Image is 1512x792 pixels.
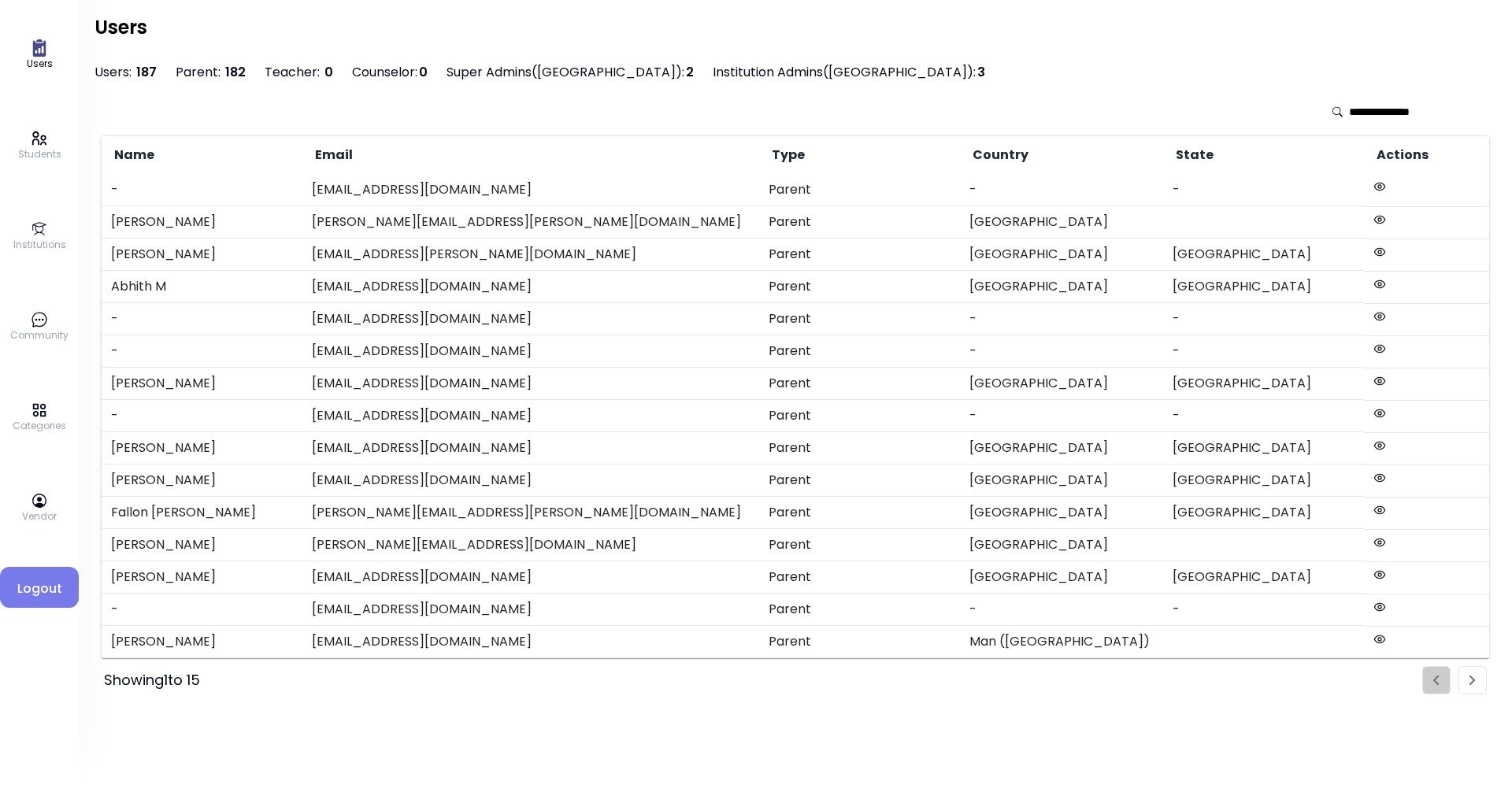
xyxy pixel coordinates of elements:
td: [PERSON_NAME] [102,368,302,400]
span: 0 [321,63,333,81]
td: [EMAIL_ADDRESS][DOMAIN_NAME] [302,626,760,658]
td: - [1163,174,1364,206]
div: Showing 1 to 15 [104,669,200,691]
td: [EMAIL_ADDRESS][DOMAIN_NAME] [302,368,760,400]
span: 182 [222,63,246,81]
a: Users [27,39,53,71]
td: [PERSON_NAME][EMAIL_ADDRESS][DOMAIN_NAME] [302,529,760,561]
span: Email [312,146,353,165]
td: [EMAIL_ADDRESS][DOMAIN_NAME] [302,464,760,497]
td: [PERSON_NAME][EMAIL_ADDRESS][PERSON_NAME][DOMAIN_NAME] [302,497,760,529]
span: 3 [977,63,985,81]
td: [PERSON_NAME] [102,432,302,464]
td: Parent [759,561,960,594]
td: [GEOGRAPHIC_DATA] [960,368,1163,400]
td: [GEOGRAPHIC_DATA] [960,561,1163,594]
h3: Parent: [176,63,246,82]
td: Parent [759,594,960,626]
p: Categories [13,419,66,433]
td: [EMAIL_ADDRESS][DOMAIN_NAME] [302,432,760,464]
td: [PERSON_NAME] [102,206,302,239]
span: State [1173,146,1214,165]
span: 0 [419,63,428,81]
td: [PERSON_NAME] [102,561,302,594]
td: [GEOGRAPHIC_DATA] [1163,432,1364,464]
td: [GEOGRAPHIC_DATA] [1163,561,1364,594]
h3: Counselor: [352,63,428,82]
p: Students [18,147,61,161]
td: Parent [759,497,960,529]
span: Type [769,146,805,165]
span: 187 [133,63,157,81]
td: Parent [759,239,960,271]
h3: Institution Admins([GEOGRAPHIC_DATA]): [713,63,985,82]
td: - [1163,303,1364,335]
td: [GEOGRAPHIC_DATA] [1163,497,1364,529]
p: Community [10,328,69,342]
td: - [102,400,302,432]
p: Vendor [22,509,57,524]
span: Country [969,146,1028,165]
td: [EMAIL_ADDRESS][DOMAIN_NAME] [302,400,760,432]
td: [GEOGRAPHIC_DATA] [960,271,1163,303]
td: Parent [759,368,960,400]
td: - [1163,335,1364,368]
td: Man ([GEOGRAPHIC_DATA]) [960,626,1163,658]
td: [GEOGRAPHIC_DATA] [1163,239,1364,271]
td: Parent [759,335,960,368]
td: [PERSON_NAME] [102,626,302,658]
td: [GEOGRAPHIC_DATA] [960,497,1163,529]
td: [EMAIL_ADDRESS][PERSON_NAME][DOMAIN_NAME] [302,239,760,271]
td: [EMAIL_ADDRESS][DOMAIN_NAME] [302,303,760,335]
td: Parent [759,303,960,335]
td: Abhith M [102,271,302,303]
a: Vendor [22,492,57,524]
span: Logout [13,579,66,598]
td: - [1163,594,1364,626]
td: Parent [759,529,960,561]
td: [GEOGRAPHIC_DATA] [1163,271,1364,303]
a: Categories [13,402,66,433]
td: - [960,303,1163,335]
h3: Super Admins([GEOGRAPHIC_DATA]): [447,63,694,82]
td: - [102,174,302,206]
td: [EMAIL_ADDRESS][DOMAIN_NAME] [302,335,760,368]
td: [PERSON_NAME] [102,529,302,561]
h3: Teacher: [265,63,333,82]
td: - [960,174,1163,206]
td: - [102,303,302,335]
td: Parent [759,432,960,464]
td: [GEOGRAPHIC_DATA] [960,432,1163,464]
td: - [960,400,1163,432]
td: [PERSON_NAME] [102,239,302,271]
p: Users [27,57,53,71]
h3: Users: [94,63,157,82]
td: - [960,594,1163,626]
td: - [1163,400,1364,432]
td: [EMAIL_ADDRESS][DOMAIN_NAME] [302,174,760,206]
td: [GEOGRAPHIC_DATA] [1163,368,1364,400]
td: [EMAIL_ADDRESS][DOMAIN_NAME] [302,561,760,594]
td: Parent [759,400,960,432]
td: [GEOGRAPHIC_DATA] [960,206,1163,239]
a: Institutions [13,220,66,252]
td: - [102,594,302,626]
td: [PERSON_NAME] [102,464,302,497]
td: [GEOGRAPHIC_DATA] [1163,464,1364,497]
td: [GEOGRAPHIC_DATA] [960,529,1163,561]
td: [GEOGRAPHIC_DATA] [960,239,1163,271]
span: 2 [686,63,694,81]
td: [GEOGRAPHIC_DATA] [960,464,1163,497]
td: - [102,335,302,368]
p: Institutions [13,238,66,252]
img: rightarrow.svg [1469,675,1476,686]
td: [EMAIL_ADDRESS][DOMAIN_NAME] [302,271,760,303]
td: Parent [759,271,960,303]
td: Parent [759,464,960,497]
span: Actions [1373,146,1429,165]
td: [EMAIL_ADDRESS][DOMAIN_NAME] [302,594,760,626]
td: Parent [759,206,960,239]
td: Fallon [PERSON_NAME] [102,497,302,529]
td: Parent [759,626,960,658]
td: Parent [759,174,960,206]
